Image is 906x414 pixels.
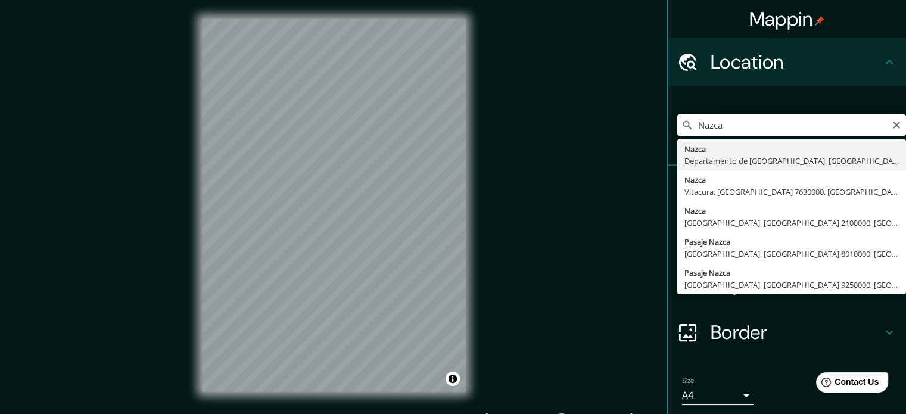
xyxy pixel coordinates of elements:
[446,372,460,386] button: Toggle attribution
[749,7,825,31] h4: Mappin
[684,205,899,217] div: Nazca
[684,174,899,186] div: Nazca
[202,19,466,392] canvas: Map
[682,386,754,405] div: A4
[684,155,899,167] div: Departamento de [GEOGRAPHIC_DATA], [GEOGRAPHIC_DATA]
[684,186,899,198] div: Vitacura, [GEOGRAPHIC_DATA] 7630000, [GEOGRAPHIC_DATA]
[668,261,906,309] div: Layout
[668,309,906,356] div: Border
[677,114,906,136] input: Pick your city or area
[711,320,882,344] h4: Border
[892,119,901,130] button: Clear
[668,213,906,261] div: Style
[668,38,906,86] div: Location
[684,236,899,248] div: Pasaje Nazca
[800,368,893,401] iframe: Help widget launcher
[711,273,882,297] h4: Layout
[684,267,899,279] div: Pasaje Nazca
[815,16,824,26] img: pin-icon.png
[711,50,882,74] h4: Location
[682,376,695,386] label: Size
[684,217,899,229] div: [GEOGRAPHIC_DATA], [GEOGRAPHIC_DATA] 2100000, [GEOGRAPHIC_DATA]
[684,143,899,155] div: Nazca
[684,248,899,260] div: [GEOGRAPHIC_DATA], [GEOGRAPHIC_DATA] 8010000, [GEOGRAPHIC_DATA]
[684,279,899,291] div: [GEOGRAPHIC_DATA], [GEOGRAPHIC_DATA] 9250000, [GEOGRAPHIC_DATA]
[668,166,906,213] div: Pins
